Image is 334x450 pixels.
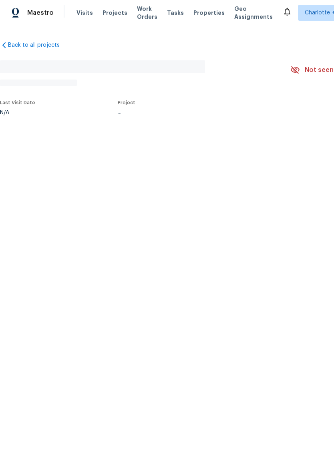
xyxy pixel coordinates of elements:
[118,110,272,115] div: ...
[234,5,273,21] span: Geo Assignments
[103,9,127,17] span: Projects
[193,9,225,17] span: Properties
[76,9,93,17] span: Visits
[27,9,54,17] span: Maestro
[137,5,157,21] span: Work Orders
[167,10,184,16] span: Tasks
[118,100,135,105] span: Project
